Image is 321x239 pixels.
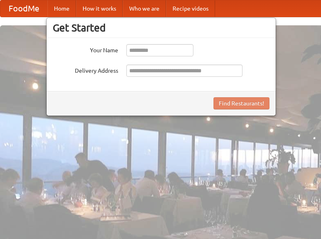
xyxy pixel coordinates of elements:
[53,44,118,54] label: Your Name
[76,0,123,17] a: How it works
[0,0,47,17] a: FoodMe
[53,65,118,75] label: Delivery Address
[166,0,215,17] a: Recipe videos
[123,0,166,17] a: Who we are
[213,97,269,109] button: Find Restaurants!
[47,0,76,17] a: Home
[53,22,269,34] h3: Get Started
